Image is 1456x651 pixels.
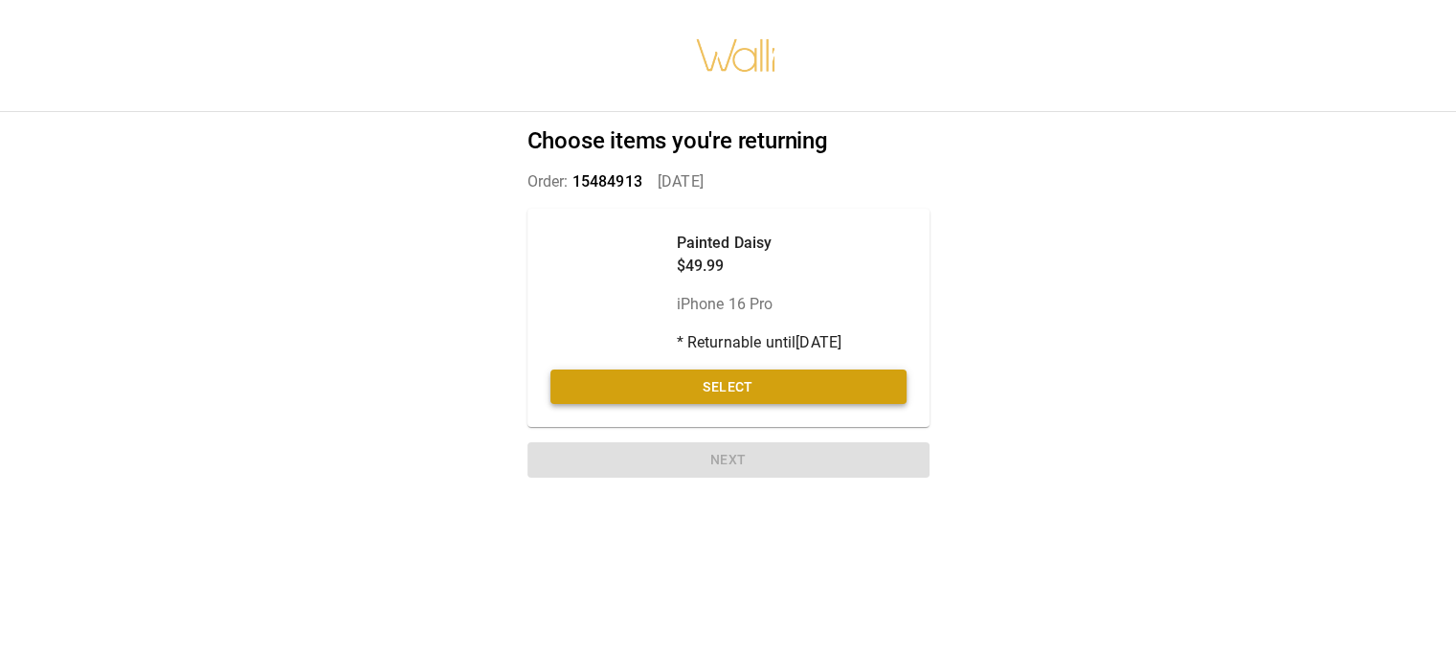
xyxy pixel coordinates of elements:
[527,170,930,193] p: Order: [DATE]
[572,172,642,191] span: 15484913
[677,293,842,316] p: iPhone 16 Pro
[527,127,930,155] h2: Choose items you're returning
[677,331,842,354] p: * Returnable until [DATE]
[550,370,907,405] button: Select
[695,14,777,97] img: walli-inc.myshopify.com
[677,255,842,278] p: $49.99
[677,232,842,255] p: Painted Daisy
